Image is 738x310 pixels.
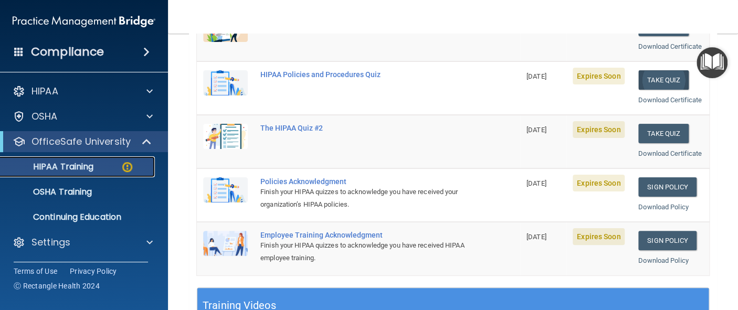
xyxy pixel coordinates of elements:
[31,110,58,123] p: OSHA
[31,45,104,59] h4: Compliance
[13,85,153,98] a: HIPAA
[573,175,625,191] span: Expires Soon
[638,124,689,143] button: Take Quiz
[14,266,57,276] a: Terms of Use
[13,11,155,32] img: PMB logo
[638,177,697,197] a: Sign Policy
[31,135,131,148] p: OfficeSafe University
[526,179,546,187] span: [DATE]
[13,236,153,249] a: Settings
[638,203,689,211] a: Download Policy
[260,239,468,264] div: Finish your HIPAA quizzes to acknowledge you have received HIPAA employee training.
[638,42,702,50] a: Download Certificate
[557,236,725,277] iframe: Drift Widget Chat Controller
[7,187,92,197] p: OSHA Training
[526,126,546,134] span: [DATE]
[14,281,100,291] span: Ⓒ Rectangle Health 2024
[31,236,70,249] p: Settings
[31,85,58,98] p: HIPAA
[260,186,468,211] div: Finish your HIPAA quizzes to acknowledge you have received your organization’s HIPAA policies.
[573,68,625,84] span: Expires Soon
[697,47,728,78] button: Open Resource Center
[638,149,702,157] a: Download Certificate
[13,135,152,148] a: OfficeSafe University
[638,96,702,104] a: Download Certificate
[121,161,134,174] img: warning-circle.0cc9ac19.png
[260,124,468,132] div: The HIPAA Quiz #2
[7,212,150,222] p: Continuing Education
[638,70,689,90] button: Take Quiz
[260,177,468,186] div: Policies Acknowledgment
[7,162,93,172] p: HIPAA Training
[526,72,546,80] span: [DATE]
[260,70,468,79] div: HIPAA Policies and Procedures Quiz
[638,231,697,250] a: Sign Policy
[573,228,625,245] span: Expires Soon
[13,110,153,123] a: OSHA
[70,266,117,276] a: Privacy Policy
[526,233,546,241] span: [DATE]
[573,121,625,138] span: Expires Soon
[260,231,468,239] div: Employee Training Acknowledgment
